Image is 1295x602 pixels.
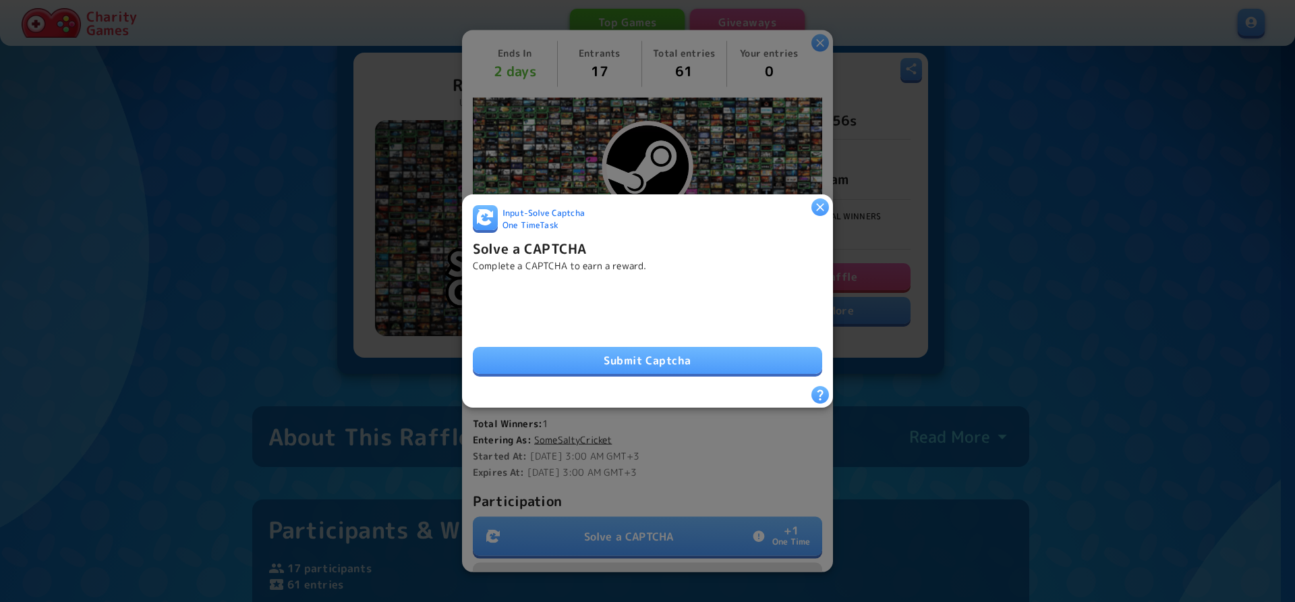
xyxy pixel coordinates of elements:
span: One Time Task [502,219,558,232]
h6: Solve a CAPTCHA [473,238,586,259]
iframe: reCAPTCHA [473,283,678,336]
p: Complete a CAPTCHA to earn a reward. [473,259,646,273]
span: Input - Solve Captcha [502,207,585,220]
button: Submit Captcha [473,347,822,374]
